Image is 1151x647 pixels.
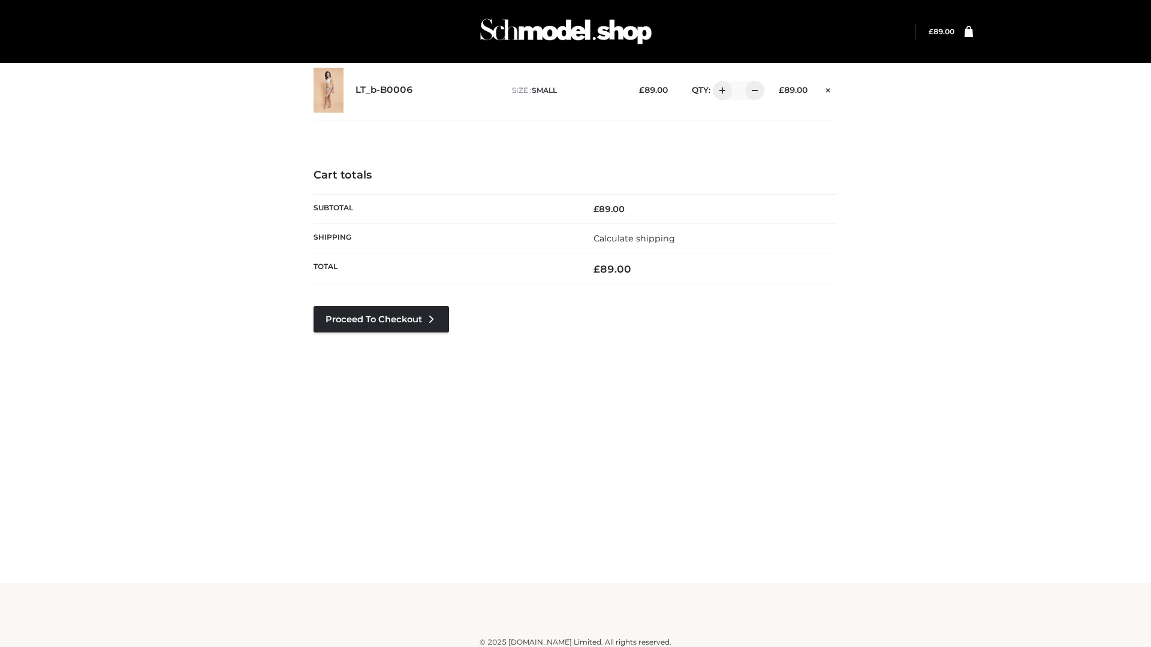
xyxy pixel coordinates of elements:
bdi: 89.00 [639,85,668,95]
th: Shipping [314,223,575,253]
span: £ [593,263,600,275]
span: SMALL [532,86,557,95]
a: Proceed to Checkout [314,306,449,332]
div: QTY: [680,81,760,100]
a: LT_b-B0006 [355,84,413,96]
h4: Cart totals [314,169,837,182]
th: Subtotal [314,194,575,223]
bdi: 89.00 [929,27,954,36]
a: £89.00 [929,27,954,36]
a: Remove this item [819,81,837,96]
a: Calculate shipping [593,233,675,244]
span: £ [779,85,784,95]
img: Schmodel Admin 964 [476,8,656,55]
bdi: 89.00 [593,204,625,214]
th: Total [314,253,575,285]
p: size : [512,85,620,96]
bdi: 89.00 [593,263,631,275]
bdi: 89.00 [779,85,807,95]
span: £ [929,27,933,36]
span: £ [639,85,644,95]
span: £ [593,204,599,214]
